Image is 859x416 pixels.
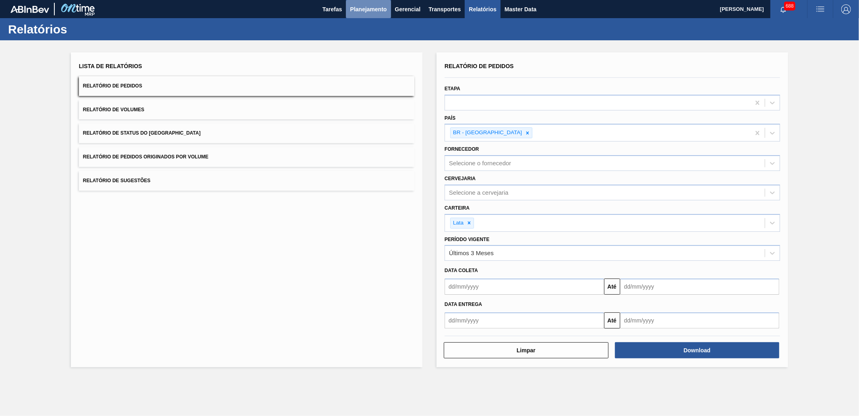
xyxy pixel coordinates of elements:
[445,279,604,295] input: dd/mm/yyyy
[816,4,825,14] img: userActions
[79,63,142,69] span: Lista de Relatórios
[451,128,523,138] div: BR - [GEOGRAPHIC_DATA]
[83,83,142,89] span: Relatório de Pedidos
[449,250,494,257] div: Últimos 3 Meses
[604,279,620,295] button: Até
[350,4,387,14] span: Planejamento
[10,6,49,13] img: TNhmsLtSVTkK8tSr43FrP2fwEKptu5GPRR3wAAAABJRU5ErkJggg==
[395,4,421,14] span: Gerencial
[469,4,496,14] span: Relatórios
[445,312,604,329] input: dd/mm/yyyy
[445,115,455,121] label: País
[79,76,414,96] button: Relatório de Pedidos
[428,4,461,14] span: Transportes
[445,176,476,181] label: Cervejaria
[505,4,536,14] span: Master Data
[83,178,151,183] span: Relatório de Sugestões
[445,237,489,242] label: Período Vigente
[445,86,460,92] label: Etapa
[445,302,482,307] span: Data entrega
[8,25,151,34] h1: Relatórios
[79,123,414,143] button: Relatório de Status do [GEOGRAPHIC_DATA]
[79,100,414,120] button: Relatório de Volumes
[615,342,780,358] button: Download
[449,189,509,196] div: Selecione a cervejaria
[83,130,201,136] span: Relatório de Status do [GEOGRAPHIC_DATA]
[323,4,342,14] span: Tarefas
[79,171,414,191] button: Relatório de Sugestões
[445,205,470,211] label: Carteira
[620,312,780,329] input: dd/mm/yyyy
[451,218,465,228] div: Lata
[445,146,479,152] label: Fornecedor
[770,4,796,15] button: Notificações
[83,154,209,160] span: Relatório de Pedidos Originados por Volume
[444,342,609,358] button: Limpar
[620,279,780,295] input: dd/mm/yyyy
[445,268,478,273] span: Data coleta
[604,312,620,329] button: Até
[449,160,511,167] div: Selecione o fornecedor
[445,63,514,69] span: Relatório de Pedidos
[841,4,851,14] img: Logout
[79,147,414,167] button: Relatório de Pedidos Originados por Volume
[784,2,795,10] span: 688
[83,107,144,112] span: Relatório de Volumes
